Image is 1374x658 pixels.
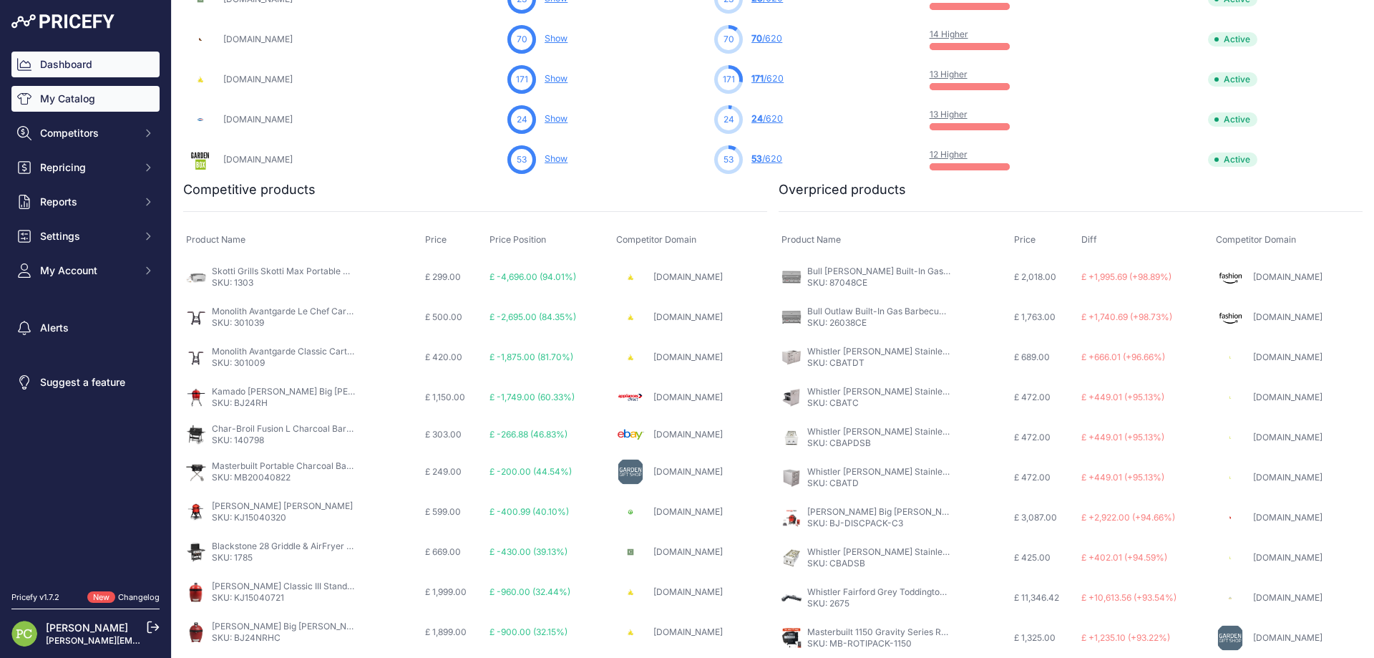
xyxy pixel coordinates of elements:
[1081,392,1164,402] span: £ +449.01 (+95.13%)
[1208,32,1257,47] span: Active
[87,591,115,604] span: New
[425,271,461,282] span: £ 299.00
[212,592,355,604] p: SKU: KJ15040721
[1081,432,1164,442] span: £ +449.01 (+95.13%)
[1014,271,1056,282] span: £ 2,018.00
[425,311,462,322] span: £ 500.00
[11,315,160,341] a: Alerts
[489,429,567,440] span: £ -266.88 (46.83%)
[1014,392,1051,402] span: £ 472.00
[1253,432,1322,442] a: [DOMAIN_NAME]
[223,74,293,84] a: [DOMAIN_NAME]
[616,234,696,245] span: Competitor Domain
[11,52,160,77] a: Dashboard
[46,635,266,646] a: [PERSON_NAME][EMAIL_ADDRESS][DOMAIN_NAME]
[183,180,316,200] h2: Competitive products
[1081,552,1167,563] span: £ +402.01 (+94.59%)
[807,426,1091,437] a: Whistler [PERSON_NAME] Stainless Steel 5 Double Built In Side Burner
[489,392,575,402] span: £ -1,749.00 (60.33%)
[723,113,734,126] span: 24
[40,263,134,278] span: My Account
[807,586,1082,597] a: Whistler Fairford Grey Toddington 5 Burner 9 Piece Outdoor Kitchen
[807,598,950,609] p: SKU: 2675
[653,392,723,402] a: [DOMAIN_NAME]
[751,113,783,124] a: 24/620
[1014,311,1056,322] span: £ 1,763.00
[1081,234,1097,245] span: Diff
[653,271,723,282] a: [DOMAIN_NAME]
[11,120,160,146] button: Competitors
[212,277,355,289] p: SKU: 1303
[1208,72,1257,87] span: Active
[118,592,160,602] a: Changelog
[212,317,355,329] p: SKU: 301039
[807,437,950,449] p: SKU: CBAPDSB
[930,69,968,79] a: 13 Higher
[653,466,723,477] a: [DOMAIN_NAME]
[212,435,355,446] p: SKU: 140798
[1081,592,1176,603] span: £ +10,613.56 (+93.54%)
[212,472,355,483] p: SKU: MB20040822
[489,506,569,517] span: £ -400.99 (40.10%)
[40,160,134,175] span: Repricing
[425,586,467,597] span: £ 1,999.00
[1014,234,1036,245] span: Price
[425,626,467,637] span: £ 1,899.00
[223,34,293,44] a: [DOMAIN_NAME]
[425,429,462,440] span: £ 303.00
[930,149,968,160] a: 12 Higher
[11,258,160,284] button: My Account
[1253,271,1322,282] a: [DOMAIN_NAME]
[11,223,160,249] button: Settings
[425,466,462,477] span: £ 249.00
[807,478,950,489] p: SKU: CBATD
[425,546,461,557] span: £ 669.00
[425,234,447,245] span: Price
[807,558,950,569] p: SKU: CBADSB
[11,86,160,112] a: My Catalog
[653,311,723,322] a: [DOMAIN_NAME]
[807,466,1032,477] a: Whistler [PERSON_NAME] Stainless Steel Triple Drawer
[212,397,355,409] p: SKU: BJ24RH
[807,506,1043,517] a: [PERSON_NAME] Big [PERSON_NAME] III | Discovery Pack
[1216,234,1296,245] span: Competitor Domain
[40,126,134,140] span: Competitors
[489,586,570,597] span: £ -960.00 (32.44%)
[751,73,784,84] a: 171/620
[779,180,906,200] h2: Overpriced products
[930,109,968,120] a: 13 Higher
[807,277,950,289] p: SKU: 87048CE
[212,500,353,511] a: [PERSON_NAME] [PERSON_NAME]
[212,541,419,551] a: Blackstone 28 Griddle & AirFryer Combo with Hood
[489,546,567,557] span: £ -430.00 (39.13%)
[1253,552,1322,563] a: [DOMAIN_NAME]
[751,73,764,84] span: 171
[489,311,576,322] span: £ -2,695.00 (84.35%)
[212,423,371,434] a: Char-Broil Fusion L Charcoal Barbecue
[212,357,355,369] p: SKU: 301009
[653,429,723,440] a: [DOMAIN_NAME]
[40,195,134,209] span: Reports
[751,33,782,44] a: 70/620
[1208,112,1257,127] span: Active
[1014,512,1057,523] span: £ 3,087.00
[807,386,1053,397] a: Whistler [PERSON_NAME] Stainless Steel Double Bin Drawer
[751,153,762,164] span: 53
[46,621,128,634] a: [PERSON_NAME]
[807,266,1003,276] a: Bull [PERSON_NAME] Built-In Gas Barbecue Grill
[212,552,355,563] p: SKU: 1785
[545,33,567,44] a: Show
[1253,392,1322,402] a: [DOMAIN_NAME]
[212,512,353,523] p: SKU: KJ15040320
[1081,632,1170,643] span: £ +1,235.10 (+93.22%)
[223,114,293,125] a: [DOMAIN_NAME]
[11,52,160,574] nav: Sidebar
[212,632,355,644] p: SKU: BJ24NRHC
[11,369,160,395] a: Suggest a feature
[807,317,950,329] p: SKU: 26038CE
[723,73,735,86] span: 171
[517,113,527,126] span: 24
[489,234,546,245] span: Price Position
[516,73,528,86] span: 171
[425,392,465,402] span: £ 1,150.00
